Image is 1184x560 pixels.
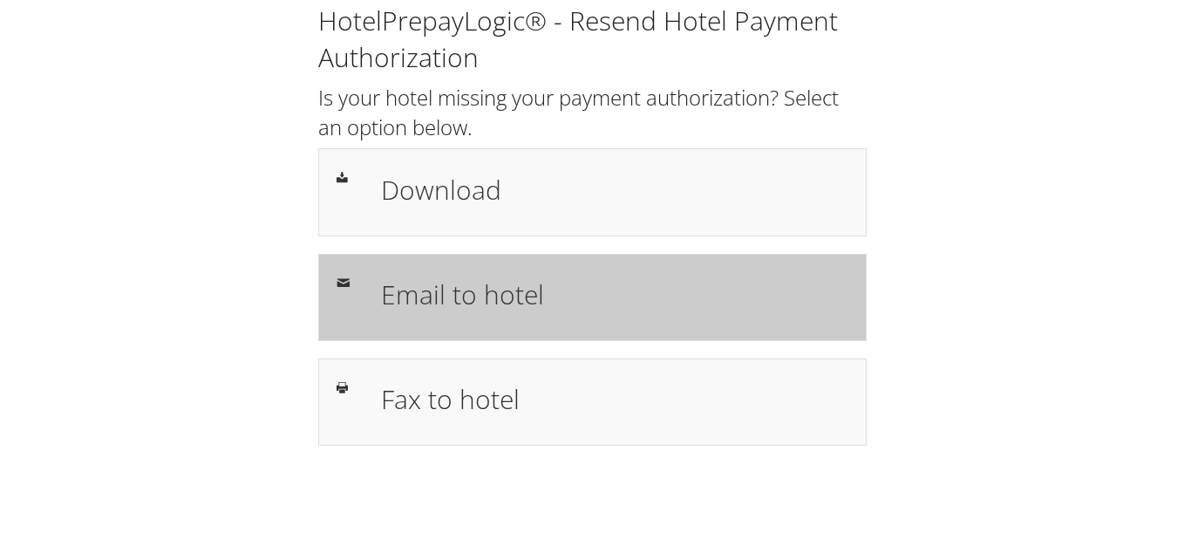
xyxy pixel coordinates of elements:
h1: Fax to hotel [381,379,848,419]
h2: Is your hotel missing your payment authorization? Select an option below. [318,83,867,141]
h1: HotelPrepayLogic® - Resend Hotel Payment Authorization [318,3,867,76]
h1: Email to hotel [381,275,848,314]
h1: Download [381,170,848,209]
a: Email to hotel [318,254,867,341]
a: Download [318,148,867,236]
a: Fax to hotel [318,359,867,446]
